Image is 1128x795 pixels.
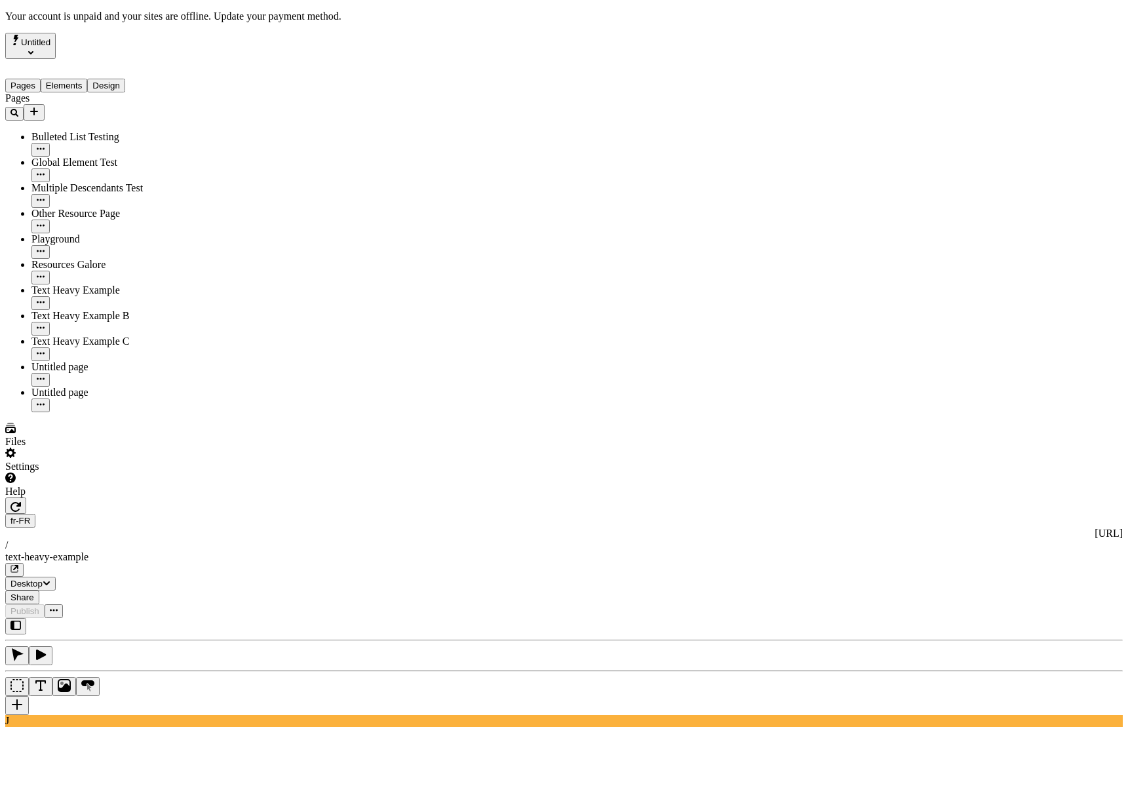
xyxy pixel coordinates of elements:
div: Multiple Descendants Test [31,182,163,194]
button: Elements [41,79,88,92]
button: Open locale picker [5,514,35,528]
div: J [5,715,1123,727]
span: fr-FR [10,516,30,526]
div: Playground [31,233,163,245]
button: Design [87,79,125,92]
div: / [5,539,1123,551]
button: Pages [5,79,41,92]
div: Global Element Test [31,157,163,168]
div: Settings [5,461,163,473]
button: Select site [5,33,56,59]
span: Untitled [21,37,50,47]
button: Box [5,677,29,696]
span: Share [10,592,34,602]
p: Your account is unpaid and your sites are offline. [5,10,1123,22]
div: Untitled page [31,387,163,398]
div: Files [5,436,163,448]
button: Button [76,677,100,696]
div: Other Resource Page [31,208,163,220]
div: [URL] [5,528,1123,539]
div: text-heavy-example [5,551,1123,563]
div: Resources Galore [31,259,163,271]
span: Desktop [10,579,43,589]
div: Pages [5,92,163,104]
button: Text [29,677,52,696]
button: Desktop [5,577,56,591]
span: Publish [10,606,39,616]
div: Bulleted List Testing [31,131,163,143]
div: Text Heavy Example [31,284,163,296]
div: Help [5,486,163,497]
div: Untitled page [31,361,163,373]
button: Share [5,591,39,604]
button: Add new [24,104,45,121]
button: Image [52,677,76,696]
span: Update your payment method. [214,10,341,22]
button: Publish [5,604,45,618]
div: Text Heavy Example C [31,336,163,347]
div: Text Heavy Example B [31,310,163,322]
